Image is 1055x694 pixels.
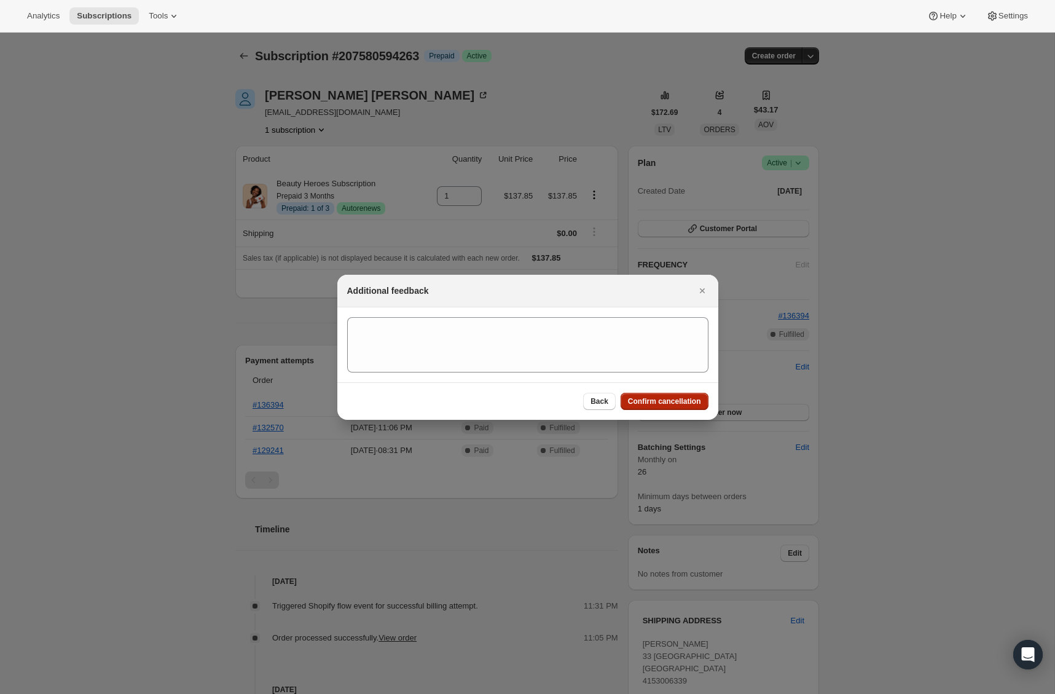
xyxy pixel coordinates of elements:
span: Help [939,11,956,21]
button: Analytics [20,7,67,25]
button: Back [583,393,616,410]
span: Back [590,396,608,406]
h2: Additional feedback [347,285,429,297]
button: Close [694,282,711,299]
span: Analytics [27,11,60,21]
span: Settings [998,11,1028,21]
button: Settings [979,7,1035,25]
button: Help [920,7,976,25]
span: Subscriptions [77,11,131,21]
button: Subscriptions [69,7,139,25]
span: Confirm cancellation [628,396,701,406]
button: Tools [141,7,187,25]
div: Open Intercom Messenger [1013,640,1043,669]
button: Confirm cancellation [621,393,708,410]
span: Tools [149,11,168,21]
